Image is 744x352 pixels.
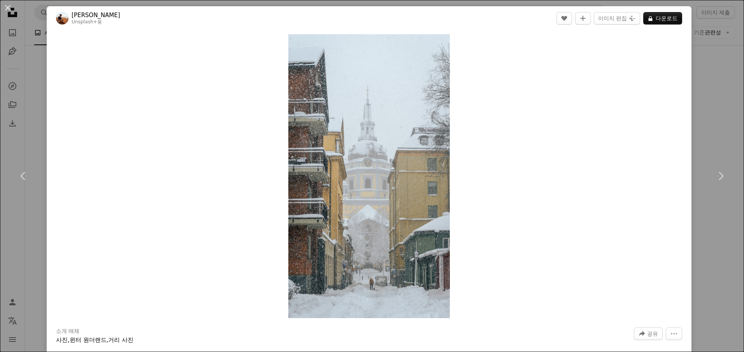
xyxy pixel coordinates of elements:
button: 다운로드 [643,12,682,25]
a: Unsplash+ [72,19,97,25]
span: 공유 [647,328,658,340]
a: 다음 [697,139,744,213]
a: [PERSON_NAME] [72,11,120,19]
button: 이 이미지 확대 [288,34,450,318]
button: 이 이미지 공유 [634,327,663,340]
img: Karl Hedin의 프로필로 이동 [56,12,68,25]
h3: 소개 매체 [56,327,79,335]
a: 거리 사진 [108,336,133,343]
button: 더 많은 작업 [666,327,682,340]
button: 이미지 편집 [594,12,640,25]
img: 멀리 건물과 탑이있는 눈 덮인 거리 [288,34,450,318]
div: 용 [72,19,120,25]
a: 윈터 원더랜드 [70,336,107,343]
button: 좋아요 [556,12,572,25]
span: , [107,336,109,343]
a: 사진 [56,336,68,343]
span: , [68,336,70,343]
button: 컬렉션에 추가 [575,12,591,25]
